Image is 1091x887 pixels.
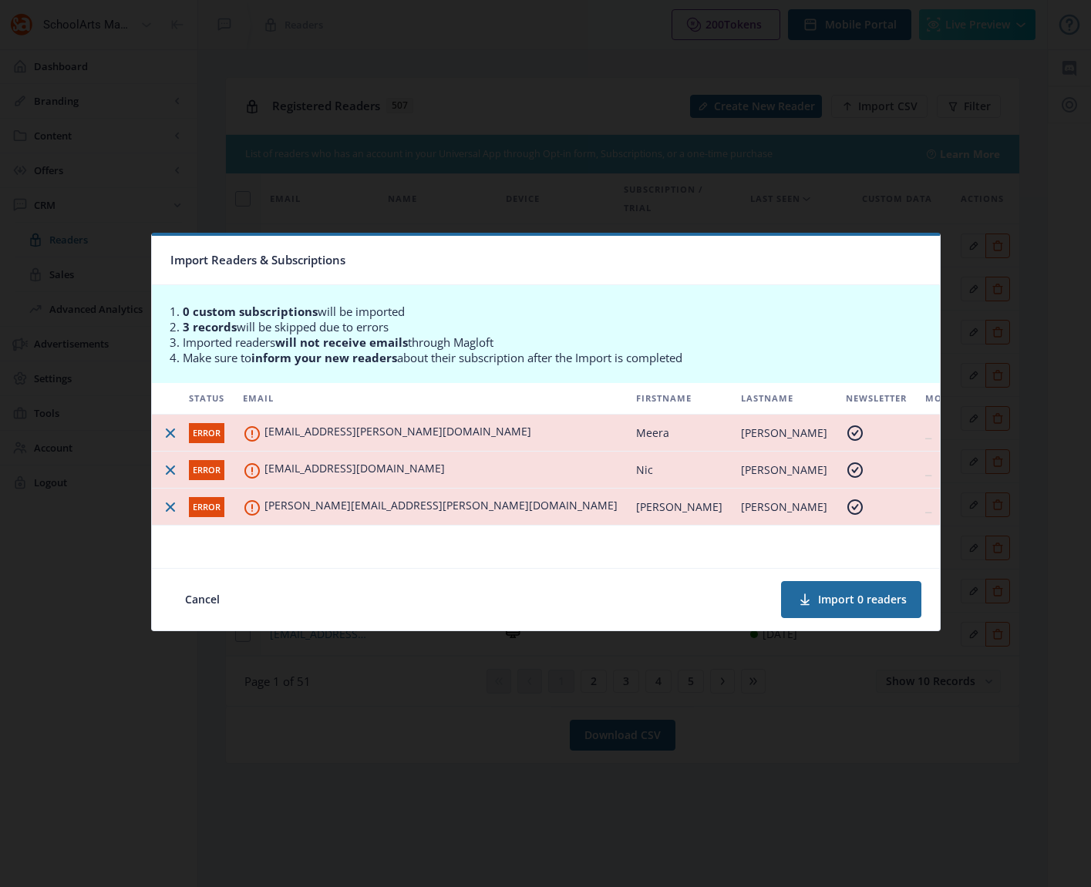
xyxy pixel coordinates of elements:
[636,462,653,477] span: Nic
[741,499,827,514] span: [PERSON_NAME]
[152,236,940,285] nb-card-header: Import Readers & Subscriptions
[189,460,224,480] span: ERROR
[741,462,827,477] span: [PERSON_NAME]
[837,383,916,415] th: newsletter
[925,462,931,477] span: ⎯
[183,304,318,319] b: 0 custom subscriptions
[741,425,827,440] span: [PERSON_NAME]
[251,350,397,365] b: inform your new readers
[180,383,234,415] th: Status
[170,581,234,618] button: Cancel
[264,461,445,475] span: [EMAIL_ADDRESS][DOMAIN_NAME]
[183,319,237,334] b: 3 records
[925,425,931,440] span: ⎯
[234,383,627,415] th: email
[781,581,921,618] button: Import 0 readers
[183,350,932,365] li: Make sure to about their subscription after the Import is completed
[183,304,932,319] li: will be imported
[636,425,669,440] span: Meera
[732,383,837,415] th: lastname
[925,499,931,514] span: ⎯
[636,499,722,514] span: [PERSON_NAME]
[183,334,932,350] li: Imported readers through Magloft
[189,497,224,517] span: ERROR
[264,424,531,438] span: [EMAIL_ADDRESS][PERSON_NAME][DOMAIN_NAME]
[275,334,408,350] b: will not receive emails
[264,498,618,512] span: [PERSON_NAME][EMAIL_ADDRESS][PERSON_NAME][DOMAIN_NAME]
[627,383,732,415] th: firstname
[183,319,932,334] li: will be skipped due to errors
[189,423,224,443] span: ERROR
[916,383,1015,415] th: mobileNumber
